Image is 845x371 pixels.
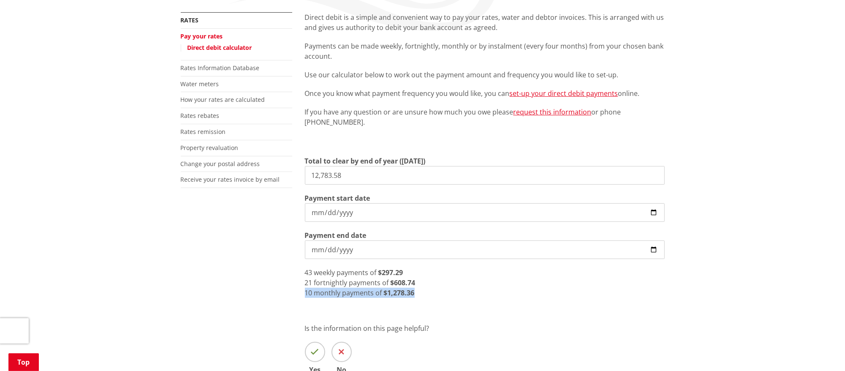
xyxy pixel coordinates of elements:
p: Direct debit is a simple and convenient way to pay your rates, water and debtor invoices. This is... [305,12,665,33]
a: set-up your direct debit payments [510,89,618,98]
strong: $1,278.36 [384,288,415,297]
a: Direct debit calculator [187,44,252,52]
a: Rates Information Database [181,64,260,72]
p: Once you know what payment frequency you would like, you can online. [305,88,665,98]
label: Payment start date [305,193,370,203]
label: Total to clear by end of year ([DATE]) [305,156,426,166]
p: Payments can be made weekly, fortnightly, monthly or by instalment (every four months) from your ... [305,41,665,61]
a: Water meters [181,80,219,88]
a: Rates [181,16,199,24]
span: 21 [305,278,312,287]
p: If you have any question or are unsure how much you owe please or phone [PHONE_NUMBER]. [305,107,665,127]
a: Rates rebates [181,112,220,120]
a: How your rates are calculated [181,95,265,104]
span: 10 [305,288,312,297]
p: Is the information on this page helpful? [305,323,665,333]
strong: $608.74 [391,278,416,287]
a: Pay your rates [181,32,223,40]
a: Rates remission [181,128,226,136]
a: Change your postal address [181,160,260,168]
a: request this information [514,107,592,117]
label: Payment end date [305,230,367,240]
p: Use our calculator below to work out the payment amount and frequency you would like to set-up. [305,70,665,80]
a: Top [8,353,39,371]
span: 43 [305,268,312,277]
a: Property revaluation [181,144,239,152]
span: monthly payments of [314,288,382,297]
a: Receive your rates invoice by email [181,175,280,183]
span: fortnightly payments of [314,278,389,287]
iframe: Messenger Launcher [806,336,837,366]
span: weekly payments of [314,268,377,277]
strong: $297.29 [378,268,403,277]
